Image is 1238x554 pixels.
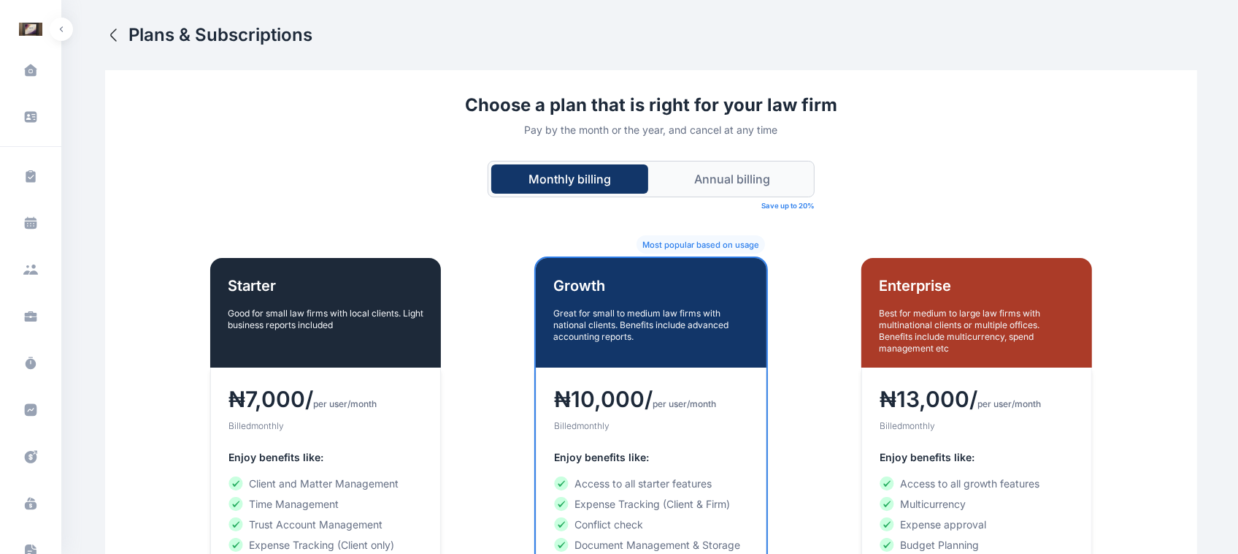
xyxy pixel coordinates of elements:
[228,450,423,465] h5: Enjoy benefits like:
[128,23,312,47] h2: Plans & Subscriptions
[654,164,811,194] button: Annual billing
[313,398,377,410] span: per user/month
[228,386,313,412] h3: ₦ 7,000 /
[574,538,740,553] span: Document Management & Storage
[574,477,712,491] span: Access to all starter features
[879,276,1074,296] h1: Enterprise
[900,538,979,553] span: Budget Planning
[900,477,1039,491] span: Access to all growth features
[554,386,653,412] h3: ₦ 10,000 /
[249,477,399,491] span: Client and Matter Management
[879,308,1074,354] p: Best for medium to large law firms with multinational clients or multiple offices. Benefits inclu...
[761,200,815,212] small: Save up to 20%
[553,276,749,296] h1: Growth
[228,308,423,331] p: Good for small law firms with local clients. Light business reports included
[249,497,339,512] span: Time Management
[900,497,966,512] span: Multicurrency
[574,497,730,512] span: Expense Tracking (Client & Firm)
[900,517,986,532] span: Expense approval
[249,538,394,553] span: Expense Tracking (Client only)
[228,420,284,431] small: Billed monthly
[977,398,1041,410] span: per user/month
[525,124,778,136] small: Pay by the month or the year, and cancel at any time
[880,450,1074,465] h5: Enjoy benefits like:
[553,308,749,343] p: Great for small to medium law firms with national clients. Benefits include advanced accounting r...
[554,420,610,431] small: Billed monthly
[880,420,935,431] small: Billed monthly
[491,164,648,194] button: Monthly billing
[128,94,1174,117] h2: Choose a plan that is right for your law firm
[574,517,643,532] span: Conflict check
[249,517,382,532] span: Trust Account Management
[653,398,716,410] span: per user/month
[228,276,423,296] h1: Starter
[880,386,977,412] h3: ₦ 13,000 /
[554,450,748,465] h5: Enjoy benefits like:
[642,240,759,250] small: Most popular based on usage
